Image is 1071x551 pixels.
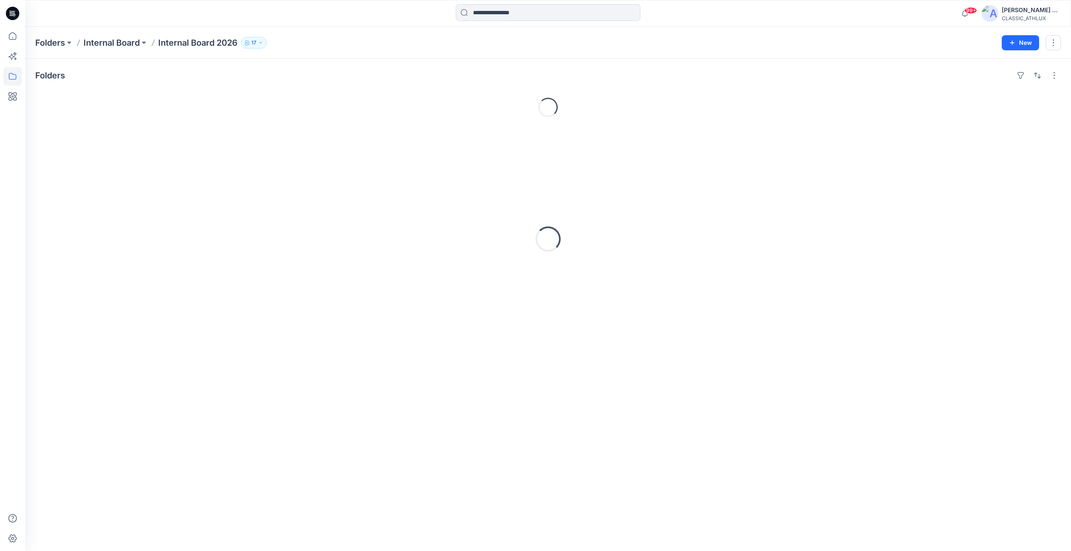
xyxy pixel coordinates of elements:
a: Folders [35,37,65,49]
button: 17 [241,37,267,49]
span: 99+ [964,7,977,14]
a: Internal Board [84,37,140,49]
h4: Folders [35,70,65,81]
div: CLASSIC_ATHLUX [1002,15,1061,21]
p: 17 [251,38,256,47]
button: New [1002,35,1039,50]
div: [PERSON_NAME] Cfai [1002,5,1061,15]
p: Internal Board 2026 [158,37,238,49]
img: avatar [982,5,998,22]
